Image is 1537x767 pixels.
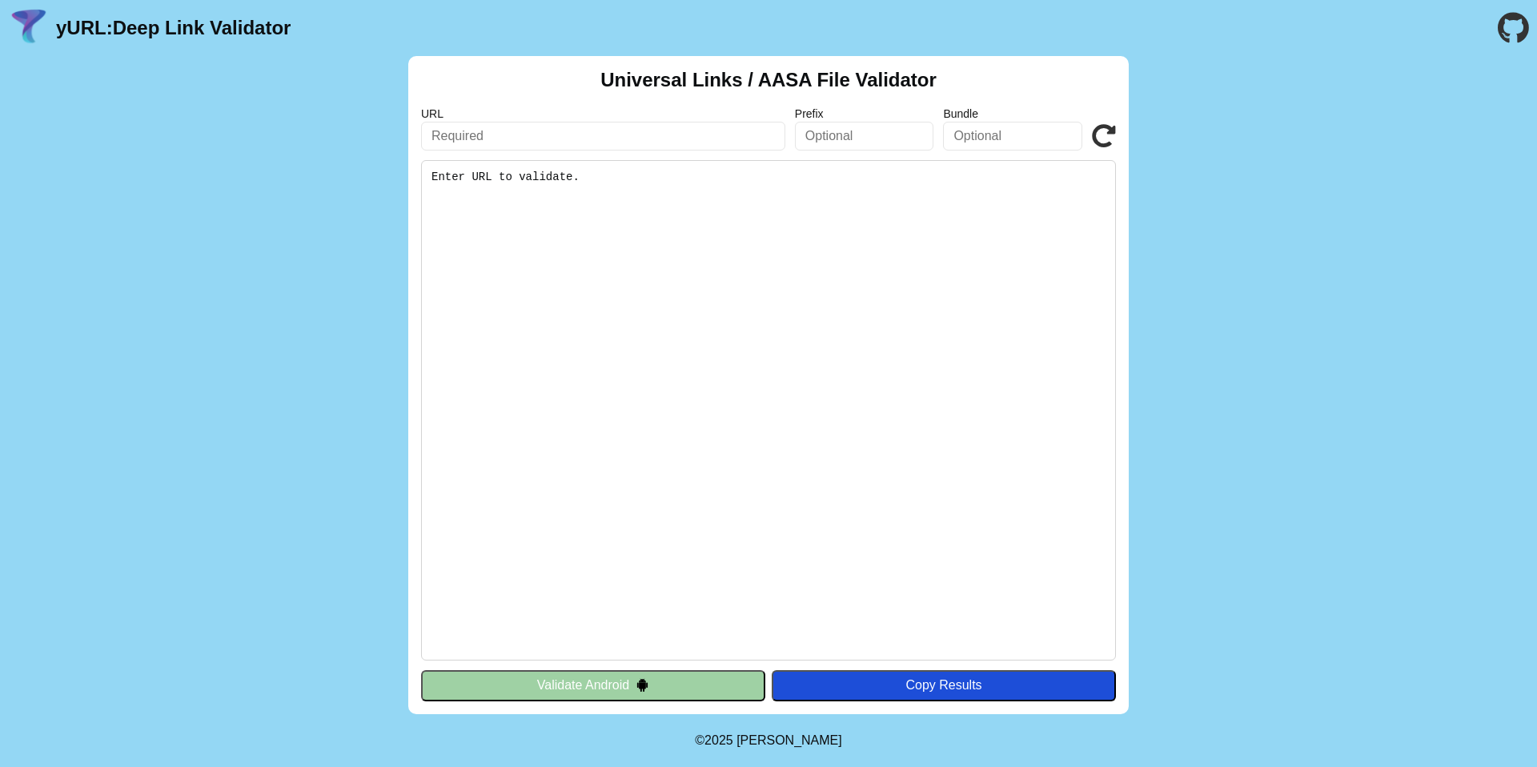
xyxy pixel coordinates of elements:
[704,733,733,747] span: 2025
[736,733,842,747] a: Michael Ibragimchayev's Personal Site
[636,678,649,692] img: droidIcon.svg
[8,7,50,49] img: yURL Logo
[772,670,1116,701] button: Copy Results
[421,160,1116,661] pre: Enter URL to validate.
[600,69,937,91] h2: Universal Links / AASA File Validator
[795,122,934,151] input: Optional
[943,107,1082,120] label: Bundle
[695,714,841,767] footer: ©
[943,122,1082,151] input: Optional
[421,107,785,120] label: URL
[780,678,1108,693] div: Copy Results
[421,670,765,701] button: Validate Android
[795,107,934,120] label: Prefix
[56,17,291,39] a: yURL:Deep Link Validator
[421,122,785,151] input: Required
